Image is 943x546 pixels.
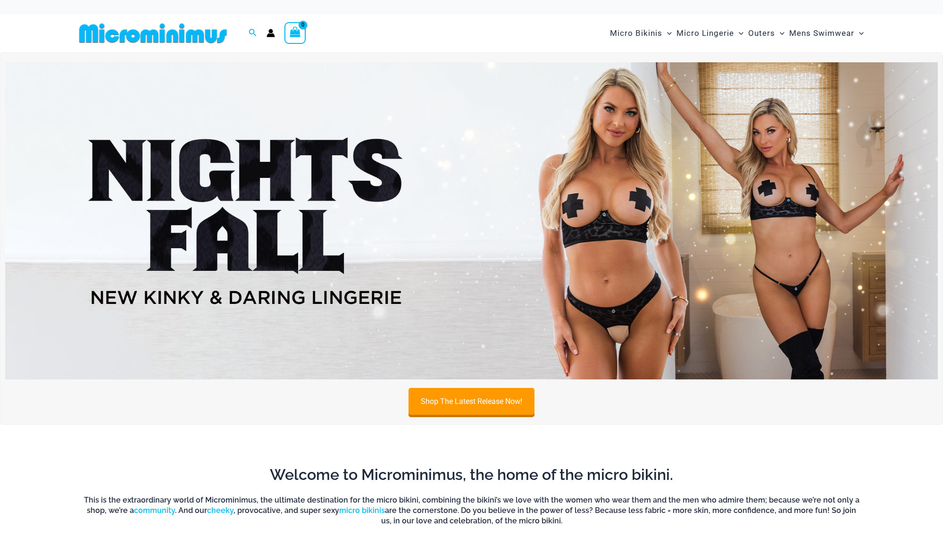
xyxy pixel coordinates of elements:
[207,506,234,515] a: cheeky
[734,21,743,45] span: Menu Toggle
[606,17,868,49] nav: Site Navigation
[249,27,257,39] a: Search icon link
[5,62,938,379] img: Night's Fall Silver Leopard Pack
[608,19,674,48] a: Micro BikinisMenu ToggleMenu Toggle
[610,21,662,45] span: Micro Bikinis
[775,21,784,45] span: Menu Toggle
[676,21,734,45] span: Micro Lingerie
[134,506,175,515] a: community
[75,23,231,44] img: MM SHOP LOGO FLAT
[674,19,746,48] a: Micro LingerieMenu ToggleMenu Toggle
[267,29,275,37] a: Account icon link
[409,388,534,415] a: Shop The Latest Release Now!
[83,465,861,485] h2: Welcome to Microminimus, the home of the micro bikini.
[83,495,861,527] h6: This is the extraordinary world of Microminimus, the ultimate destination for the micro bikini, c...
[662,21,672,45] span: Menu Toggle
[787,19,866,48] a: Mens SwimwearMenu ToggleMenu Toggle
[746,19,787,48] a: OutersMenu ToggleMenu Toggle
[854,21,864,45] span: Menu Toggle
[789,21,854,45] span: Mens Swimwear
[748,21,775,45] span: Outers
[339,506,385,515] a: micro bikinis
[284,22,306,44] a: View Shopping Cart, empty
